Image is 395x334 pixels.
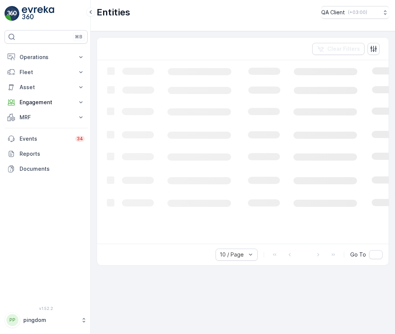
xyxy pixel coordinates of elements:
span: v 1.52.2 [5,306,88,311]
img: logo [5,6,20,21]
img: logo_light-DOdMpM7g.png [22,6,54,21]
p: Events [20,135,71,143]
p: Operations [20,53,73,61]
p: Entities [97,6,130,18]
p: 34 [77,136,83,142]
p: Fleet [20,68,73,76]
span: Go To [350,251,366,258]
p: Asset [20,83,73,91]
a: Events34 [5,131,88,146]
p: MRF [20,114,73,121]
button: PPpingdom [5,312,88,328]
p: QA Client [321,9,345,16]
a: Documents [5,161,88,176]
a: Reports [5,146,88,161]
p: Clear Filters [327,45,360,53]
button: Asset [5,80,88,95]
div: PP [6,314,18,326]
button: Fleet [5,65,88,80]
button: Engagement [5,95,88,110]
p: pingdom [23,316,77,324]
button: QA Client(+03:00) [321,6,389,19]
button: MRF [5,110,88,125]
p: Engagement [20,99,73,106]
p: Documents [20,165,85,173]
p: Reports [20,150,85,158]
button: Clear Filters [312,43,365,55]
button: Operations [5,50,88,65]
p: ⌘B [75,34,82,40]
p: ( +03:00 ) [348,9,367,15]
